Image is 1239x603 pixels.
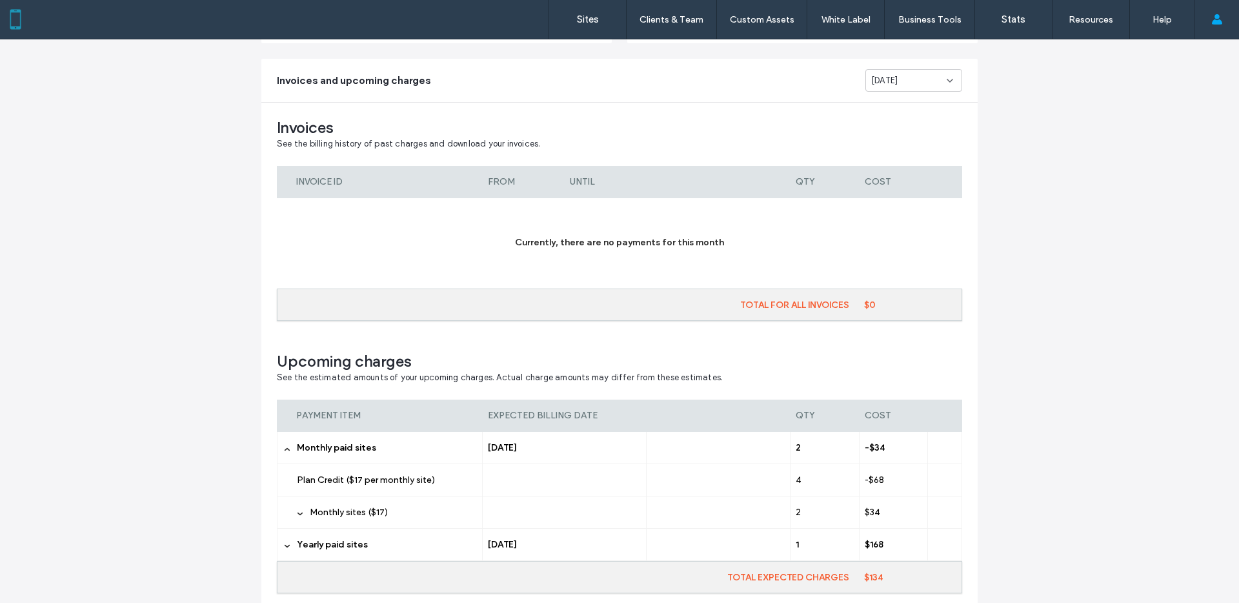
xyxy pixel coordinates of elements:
[865,410,891,421] span: COST
[796,539,799,550] span: 1
[488,442,517,453] span: [DATE]
[1069,14,1113,25] label: Resources
[871,74,898,87] span: [DATE]
[898,14,962,25] label: Business Tools
[796,475,801,485] span: 4
[796,176,814,187] span: QTY
[796,507,801,518] span: 2
[30,9,56,21] span: Help
[859,300,962,311] label: $0
[821,14,871,25] label: White Label
[277,139,540,148] span: See the billing history of past charges and download your invoices.
[859,572,962,583] label: $134
[488,539,517,550] span: [DATE]
[296,410,361,421] span: PAYMENT ITEM
[570,176,595,187] span: UNTIL
[740,300,849,311] span: TOTAL FOR ALL INVOICES
[796,442,801,453] span: 2
[1002,14,1025,25] label: Stats
[865,176,891,187] span: COST
[640,14,703,25] label: Clients & Team
[296,176,343,187] span: INVOICE ID
[796,410,814,421] span: QTY
[865,539,883,550] span: $168
[515,237,724,248] span: Currently, there are no payments for this month
[297,539,368,550] span: Yearly paid sites
[310,507,388,518] span: Monthly sites ($17)
[488,410,598,421] span: EXPECTED BILLING DATE
[277,371,962,384] span: See the estimated amounts of your upcoming charges. Actual charge amounts may differ from these e...
[277,74,431,88] span: Invoices and upcoming charges
[277,352,962,371] span: Upcoming charges
[577,14,599,25] label: Sites
[727,572,849,583] span: TOTAL EXPECTED CHARGES
[488,176,515,187] span: FROM
[277,118,962,138] span: Invoices
[865,507,880,518] span: $34
[865,475,884,485] span: -$68
[1153,14,1172,25] label: Help
[865,442,885,453] span: -$34
[297,442,376,453] span: Monthly paid sites
[730,14,794,25] label: Custom Assets
[297,475,435,485] span: Plan Credit ($17 per monthly site)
